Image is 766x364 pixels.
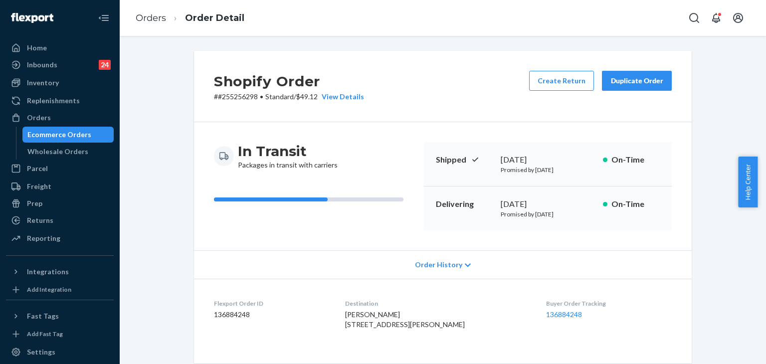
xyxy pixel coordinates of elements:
p: Promised by [DATE] [501,210,595,218]
button: Open Search Box [684,8,704,28]
a: Order Detail [185,12,244,23]
span: Order History [415,260,462,270]
p: Promised by [DATE] [501,166,595,174]
h3: In Transit [238,142,338,160]
a: Inventory [6,75,114,91]
button: Duplicate Order [602,71,672,91]
p: On-Time [611,198,660,210]
button: Close Navigation [94,8,114,28]
div: Home [27,43,47,53]
span: [PERSON_NAME] [STREET_ADDRESS][PERSON_NAME] [345,310,465,329]
a: Wholesale Orders [22,144,114,160]
div: [DATE] [501,198,595,210]
a: Parcel [6,161,114,177]
a: Orders [6,110,114,126]
dt: Destination [345,299,531,308]
a: Home [6,40,114,56]
a: Ecommerce Orders [22,127,114,143]
div: Orders [27,113,51,123]
ol: breadcrumbs [128,3,252,33]
a: Returns [6,212,114,228]
div: Reporting [27,233,60,243]
a: Add Integration [6,284,114,296]
button: View Details [318,92,364,102]
div: Replenishments [27,96,80,106]
p: On-Time [611,154,660,166]
p: # #255256298 / $49.12 [214,92,364,102]
a: Replenishments [6,93,114,109]
button: Help Center [738,157,758,207]
dt: Buyer Order Tracking [546,299,672,308]
button: Open notifications [706,8,726,28]
p: Shipped [436,154,493,166]
div: Freight [27,182,51,191]
div: Add Integration [27,285,71,294]
div: [DATE] [501,154,595,166]
button: Integrations [6,264,114,280]
div: 24 [99,60,111,70]
a: Reporting [6,230,114,246]
h2: Shopify Order [214,71,364,92]
div: Prep [27,198,42,208]
div: Ecommerce Orders [27,130,91,140]
div: Inbounds [27,60,57,70]
div: Returns [27,215,53,225]
div: Add Fast Tag [27,330,63,338]
div: Inventory [27,78,59,88]
a: 136884248 [546,310,582,319]
dd: 136884248 [214,310,329,320]
div: Fast Tags [27,311,59,321]
span: Standard [265,92,294,101]
a: Inbounds24 [6,57,114,73]
dt: Flexport Order ID [214,299,329,308]
div: Settings [27,347,55,357]
button: Create Return [529,71,594,91]
p: Delivering [436,198,493,210]
div: Integrations [27,267,69,277]
div: Packages in transit with carriers [238,142,338,170]
div: Duplicate Order [610,76,663,86]
button: Open account menu [728,8,748,28]
a: Freight [6,179,114,194]
a: Prep [6,195,114,211]
button: Fast Tags [6,308,114,324]
img: Flexport logo [11,13,53,23]
span: • [260,92,263,101]
a: Settings [6,344,114,360]
a: Orders [136,12,166,23]
div: Wholesale Orders [27,147,88,157]
a: Add Fast Tag [6,328,114,340]
div: Parcel [27,164,48,174]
